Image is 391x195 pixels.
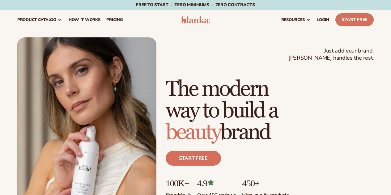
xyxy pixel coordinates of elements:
[288,47,374,62] span: Just add your brand. [PERSON_NAME] handles the rest.
[66,10,104,30] a: How It Works
[17,17,56,22] span: product catalog
[14,10,66,30] a: product catalog
[314,10,332,30] a: LOGIN
[278,10,314,30] a: resources
[103,10,126,30] a: pricing
[69,17,100,22] span: How It Works
[197,178,236,188] p: 4.9
[166,119,220,146] span: beauty
[166,151,221,166] a: Start free
[281,17,305,22] span: resources
[166,178,191,188] p: 100K+
[106,17,123,22] span: pricing
[181,16,210,23] img: logo
[136,2,255,8] span: Free to start · ZERO minimums · ZERO contracts
[317,17,329,22] span: LOGIN
[166,78,374,143] h1: The modern way to build a brand
[242,178,289,188] p: 450+
[335,13,374,26] a: Start Free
